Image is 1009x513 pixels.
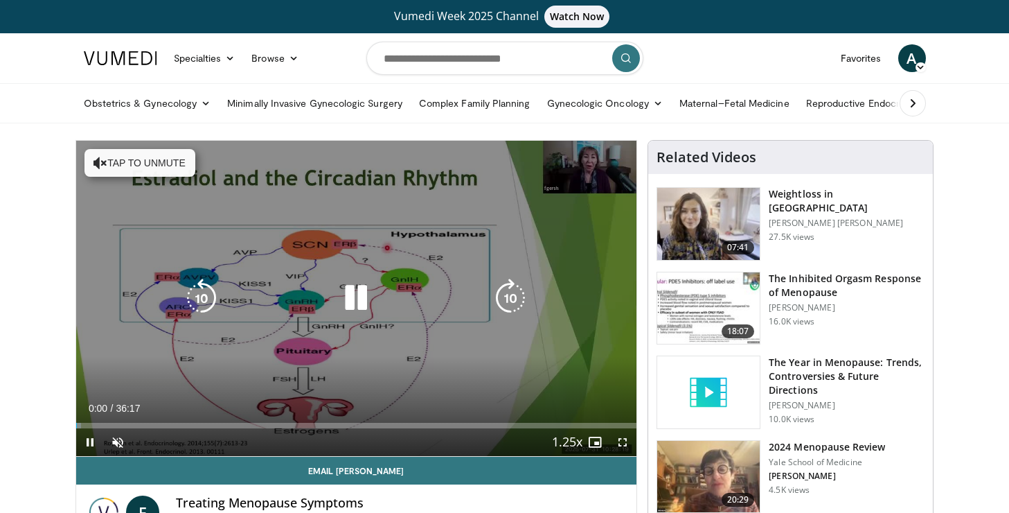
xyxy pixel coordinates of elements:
[553,428,581,456] button: Playback Rate
[75,89,220,117] a: Obstetrics & Gynecology
[366,42,643,75] input: Search topics, interventions
[671,89,798,117] a: Maternal–Fetal Medicine
[166,44,244,72] a: Specialties
[657,441,760,513] img: 692f135d-47bd-4f7e-b54d-786d036e68d3.150x105_q85_crop-smart_upscale.jpg
[769,316,814,327] p: 16.0K views
[769,440,885,454] h3: 2024 Menopause Review
[86,6,924,28] a: Vumedi Week 2025 ChannelWatch Now
[722,324,755,338] span: 18:07
[89,403,107,414] span: 0:00
[769,400,925,411] p: [PERSON_NAME]
[657,188,760,260] img: 9983fed1-7565-45be-8934-aef1103ce6e2.150x105_q85_crop-smart_upscale.jpg
[769,272,925,299] h3: The Inhibited Orgasm Response of Menopause
[111,403,114,414] span: /
[84,149,195,177] button: Tap to unmute
[769,232,814,243] p: 27.5K views
[769,356,925,397] h3: The Year in Menopause: Trends, Controversies & Future Directions
[76,141,637,457] video-js: Video Player
[84,51,157,65] img: VuMedi Logo
[657,187,925,261] a: 07:41 Weightloss in [GEOGRAPHIC_DATA] [PERSON_NAME] [PERSON_NAME] 27.5K views
[76,428,104,456] button: Pause
[657,272,760,345] img: 283c0f17-5e2d-42ba-a87c-168d447cdba4.150x105_q85_crop-smart_upscale.jpg
[176,496,626,511] h4: Treating Menopause Symptoms
[722,493,755,507] span: 20:29
[539,89,671,117] a: Gynecologic Oncology
[769,218,925,229] p: [PERSON_NAME] [PERSON_NAME]
[769,485,810,496] p: 4.5K views
[657,356,760,428] img: video_placeholder_short.svg
[769,187,925,215] h3: Weightloss in [GEOGRAPHIC_DATA]
[657,356,925,429] a: The Year in Menopause: Trends, Controversies & Future Directions [PERSON_NAME] 10.0K views
[219,89,411,117] a: Minimally Invasive Gynecologic Surgery
[722,241,755,254] span: 07:41
[411,89,539,117] a: Complex Family Planning
[657,272,925,345] a: 18:07 The Inhibited Orgasm Response of Menopause [PERSON_NAME] 16.0K views
[76,423,637,428] div: Progress Bar
[769,414,814,425] p: 10.0K views
[243,44,307,72] a: Browse
[769,302,925,313] p: [PERSON_NAME]
[657,149,756,166] h4: Related Videos
[581,428,609,456] button: Enable picture-in-picture mode
[898,44,926,72] a: A
[832,44,890,72] a: Favorites
[769,457,885,468] p: Yale School of Medicine
[769,471,885,482] p: [PERSON_NAME]
[609,428,636,456] button: Fullscreen
[76,457,637,485] a: Email [PERSON_NAME]
[544,6,610,28] span: Watch Now
[104,428,132,456] button: Unmute
[116,403,140,414] span: 36:17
